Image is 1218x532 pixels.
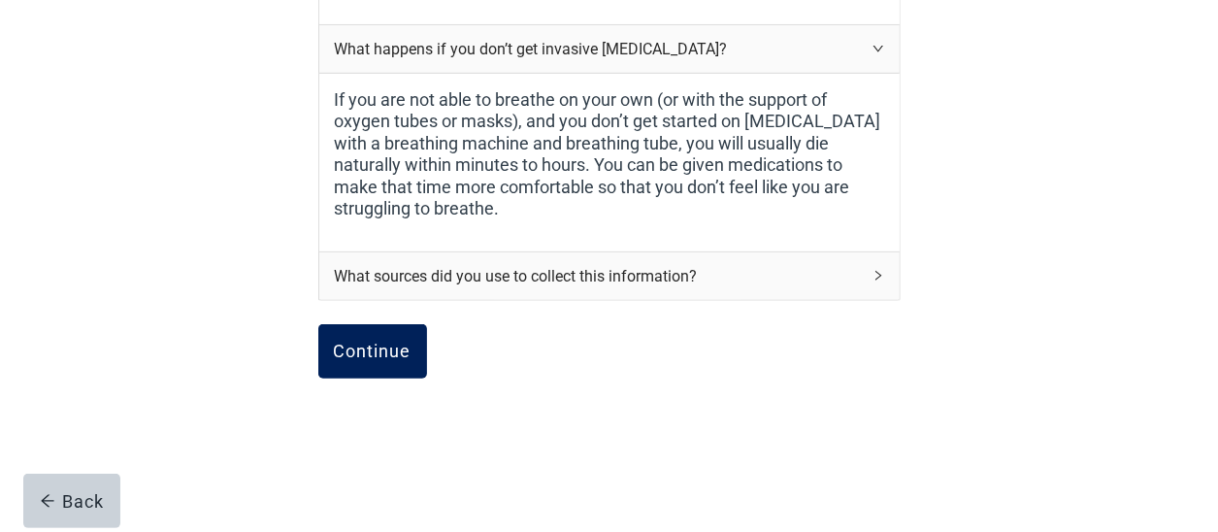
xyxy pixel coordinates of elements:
[40,491,105,511] div: Back
[872,270,884,282] span: right
[319,25,900,73] div: What happens if you don’t get invasive [MEDICAL_DATA]?
[318,324,427,379] button: Continue
[334,342,411,361] div: Continue
[335,89,884,220] label: If you are not able to breathe on your own (or with the support of oxygen tubes or masks), and yo...
[335,264,861,288] div: What sources did you use to collect this information?
[40,493,55,509] span: arrow-left
[335,37,861,61] div: What happens if you don’t get invasive [MEDICAL_DATA]?
[872,43,884,54] span: right
[319,252,900,300] div: What sources did you use to collect this information?
[23,474,120,528] button: arrow-leftBack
